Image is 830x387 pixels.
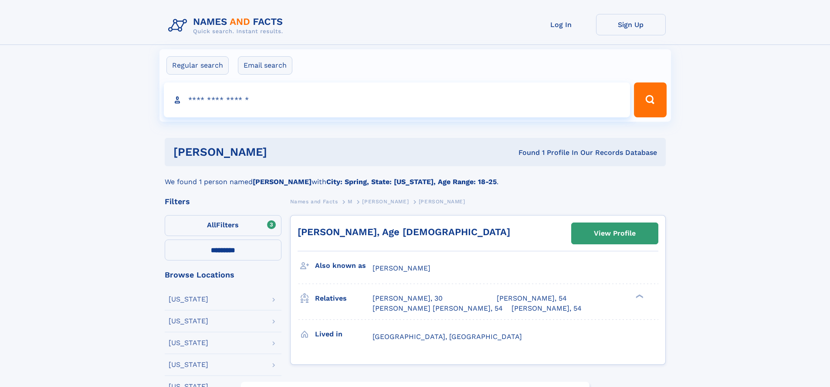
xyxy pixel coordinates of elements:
[169,361,208,368] div: [US_STATE]
[634,82,666,117] button: Search Button
[373,294,443,303] a: [PERSON_NAME], 30
[348,196,352,207] a: M
[419,199,465,205] span: [PERSON_NAME]
[165,14,290,38] img: Logo Names and Facts
[169,339,208,346] div: [US_STATE]
[362,196,409,207] a: [PERSON_NAME]
[165,215,281,236] label: Filters
[373,264,430,272] span: [PERSON_NAME]
[315,258,373,273] h3: Also known as
[165,166,666,187] div: We found 1 person named with .
[164,82,630,117] input: search input
[596,14,666,35] a: Sign Up
[373,304,503,313] a: [PERSON_NAME] [PERSON_NAME], 54
[165,198,281,205] div: Filters
[348,199,352,205] span: M
[326,178,497,186] b: City: Spring, State: [US_STATE], Age Range: 18-25
[253,178,312,186] b: [PERSON_NAME]
[298,226,510,237] a: [PERSON_NAME], Age [DEMOGRAPHIC_DATA]
[315,291,373,306] h3: Relatives
[594,223,636,243] div: View Profile
[169,318,208,325] div: [US_STATE]
[165,271,281,279] div: Browse Locations
[393,148,657,158] div: Found 1 Profile In Our Records Database
[497,294,567,303] a: [PERSON_NAME], 54
[634,294,644,299] div: ❯
[315,327,373,342] h3: Lived in
[526,14,596,35] a: Log In
[290,196,338,207] a: Names and Facts
[512,304,582,313] a: [PERSON_NAME], 54
[169,296,208,303] div: [US_STATE]
[207,221,216,229] span: All
[173,147,393,158] h1: [PERSON_NAME]
[362,199,409,205] span: [PERSON_NAME]
[238,56,292,75] label: Email search
[373,332,522,341] span: [GEOGRAPHIC_DATA], [GEOGRAPHIC_DATA]
[572,223,658,244] a: View Profile
[166,56,229,75] label: Regular search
